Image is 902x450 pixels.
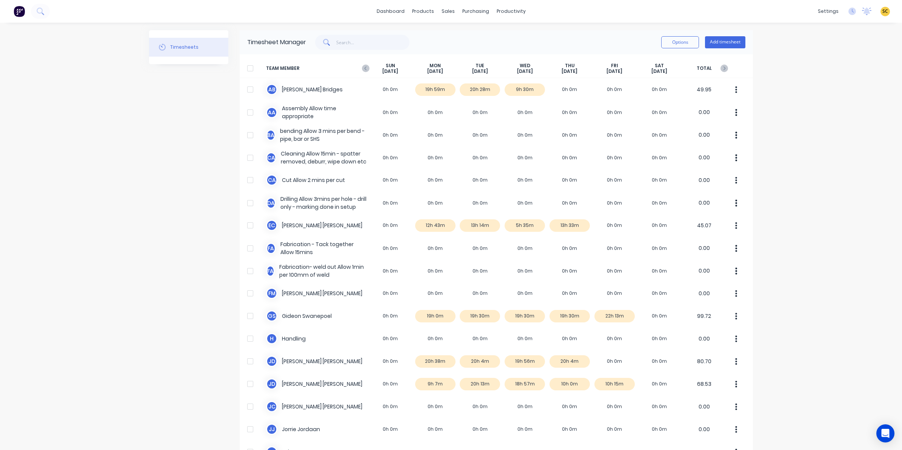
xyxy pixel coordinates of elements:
[651,68,667,74] span: [DATE]
[882,8,888,15] span: SC
[661,36,699,48] button: Options
[459,6,493,17] div: purchasing
[427,68,443,74] span: [DATE]
[429,63,441,69] span: MON
[705,36,745,48] button: Add timesheet
[472,68,488,74] span: [DATE]
[382,68,398,74] span: [DATE]
[876,424,894,442] div: Open Intercom Messenger
[814,6,842,17] div: settings
[517,68,533,74] span: [DATE]
[266,63,368,74] span: TEAM MEMBER
[606,68,622,74] span: [DATE]
[476,63,484,69] span: TUE
[493,6,530,17] div: productivity
[149,38,228,57] button: Timesheets
[682,63,727,74] span: TOTAL
[247,38,306,47] div: Timesheet Manager
[373,6,408,17] a: dashboard
[170,44,199,51] div: Timesheets
[386,63,395,69] span: SUN
[611,63,618,69] span: FRI
[438,6,459,17] div: sales
[14,6,25,17] img: Factory
[408,6,438,17] div: products
[520,63,530,69] span: WED
[562,68,577,74] span: [DATE]
[336,35,410,50] input: Search...
[655,63,664,69] span: SAT
[565,63,574,69] span: THU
